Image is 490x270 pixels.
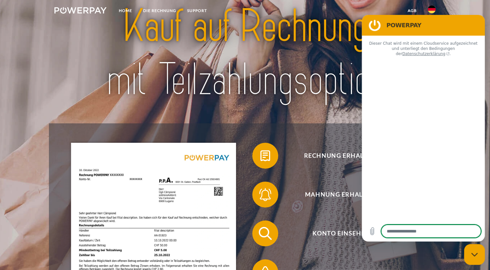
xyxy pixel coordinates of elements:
button: Konto einsehen [252,220,421,246]
span: Rechnung erhalten? [262,143,421,169]
img: logo-powerpay-white.svg [54,7,107,14]
a: agb [402,5,422,17]
img: de [428,6,436,13]
iframe: Schaltfläche zum Öffnen des Messaging-Fensters; Konversation läuft [464,244,485,265]
span: Mahnung erhalten? [262,182,421,208]
a: Home [113,5,138,17]
a: DIE RECHNUNG [138,5,182,17]
button: Rechnung erhalten? [252,143,421,169]
iframe: Messaging-Fenster [362,15,485,242]
span: Konto einsehen [262,220,421,246]
button: Mahnung erhalten? [252,182,421,208]
img: qb_search.svg [257,225,273,242]
img: qb_bell.svg [257,186,273,203]
a: SUPPORT [182,5,212,17]
img: qb_bill.svg [257,148,273,164]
